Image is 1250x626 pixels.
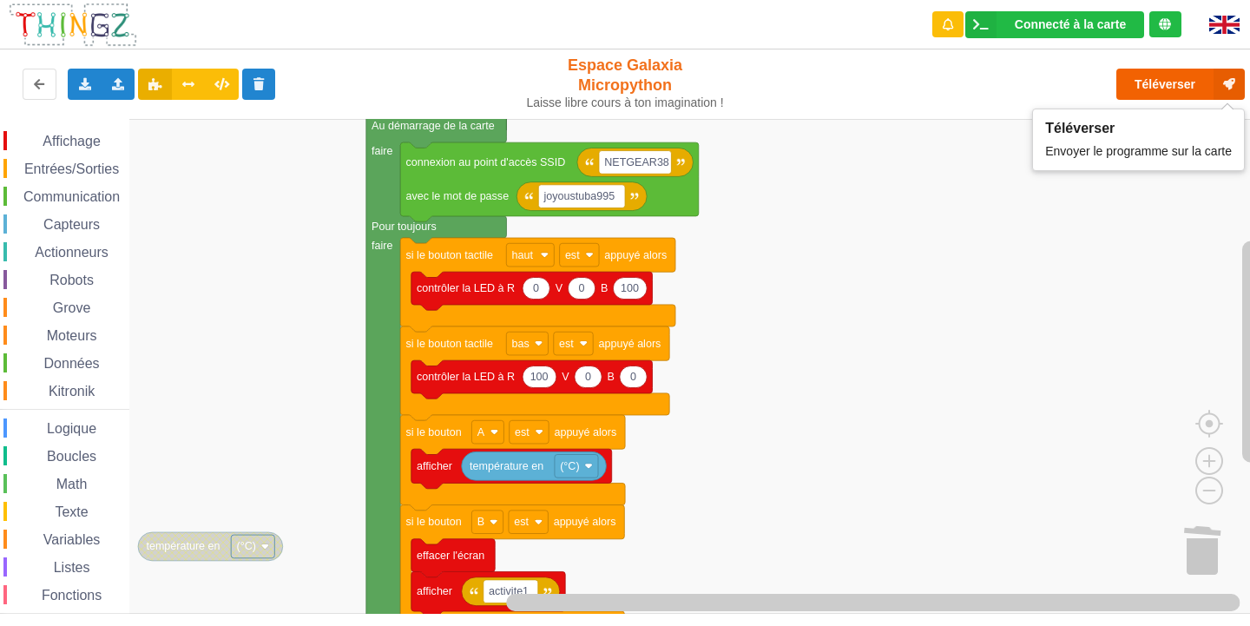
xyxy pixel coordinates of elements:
[372,145,392,157] text: faire
[44,421,99,436] span: Logique
[8,2,138,48] img: thingz_logo.png
[54,477,90,491] span: Math
[519,96,732,110] div: Laisse libre cours à ton imagination !
[554,426,616,438] text: appuyé alors
[562,371,569,383] text: V
[21,189,122,204] span: Communication
[417,460,452,472] text: afficher
[559,338,574,350] text: est
[1015,18,1126,30] div: Connecté à la carte
[965,11,1144,38] div: Ta base fonctionne bien !
[32,245,111,260] span: Actionneurs
[417,550,484,562] text: effacer l'écran
[604,249,667,261] text: appuyé alors
[560,460,579,472] text: (°C)
[621,282,639,294] text: 100
[42,356,102,371] span: Données
[543,190,615,202] text: joyoustuba995
[41,217,102,232] span: Capteurs
[1209,16,1240,34] img: gb.png
[470,460,543,472] text: température en
[44,449,99,464] span: Boucles
[406,156,566,168] text: connexion au point d'accès SSID
[406,516,462,528] text: si le bouton
[554,516,616,528] text: appuyé alors
[406,338,493,350] text: si le bouton tactile
[1149,11,1181,37] div: Tu es connecté au serveur de création de Thingz
[51,560,93,575] span: Listes
[372,120,495,132] text: Au démarrage de la carte
[40,134,102,148] span: Affichage
[39,588,104,603] span: Fonctions
[1045,120,1232,136] div: Téléverser
[477,426,485,438] text: A
[372,221,437,233] text: Pour toujours
[52,504,90,519] span: Texte
[46,384,97,399] span: Kitronik
[489,585,529,597] text: activite1
[512,338,530,350] text: bas
[598,338,661,350] text: appuyé alors
[406,190,510,202] text: avec le mot de passe
[417,585,452,597] text: afficher
[601,282,608,294] text: B
[406,426,462,438] text: si le bouton
[604,156,669,168] text: NETGEAR38
[22,161,122,176] span: Entrées/Sorties
[50,300,94,315] span: Grove
[417,371,515,383] text: contrôler la LED à R
[608,371,615,383] text: B
[519,56,732,110] div: Espace Galaxia Micropython
[41,532,103,547] span: Variables
[578,282,584,294] text: 0
[515,426,530,438] text: est
[556,282,563,294] text: V
[146,540,220,552] text: température en
[44,328,100,343] span: Moteurs
[236,540,255,552] text: (°C)
[372,240,392,252] text: faire
[1045,136,1232,160] div: Envoyer le programme sur la carte
[477,516,484,528] text: B
[406,249,493,261] text: si le bouton tactile
[565,249,580,261] text: est
[417,282,515,294] text: contrôler la LED à R
[512,249,534,261] text: haut
[533,282,539,294] text: 0
[585,371,591,383] text: 0
[514,516,529,528] text: est
[530,371,549,383] text: 100
[47,273,96,287] span: Robots
[1116,69,1245,100] button: Téléverser
[630,371,636,383] text: 0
